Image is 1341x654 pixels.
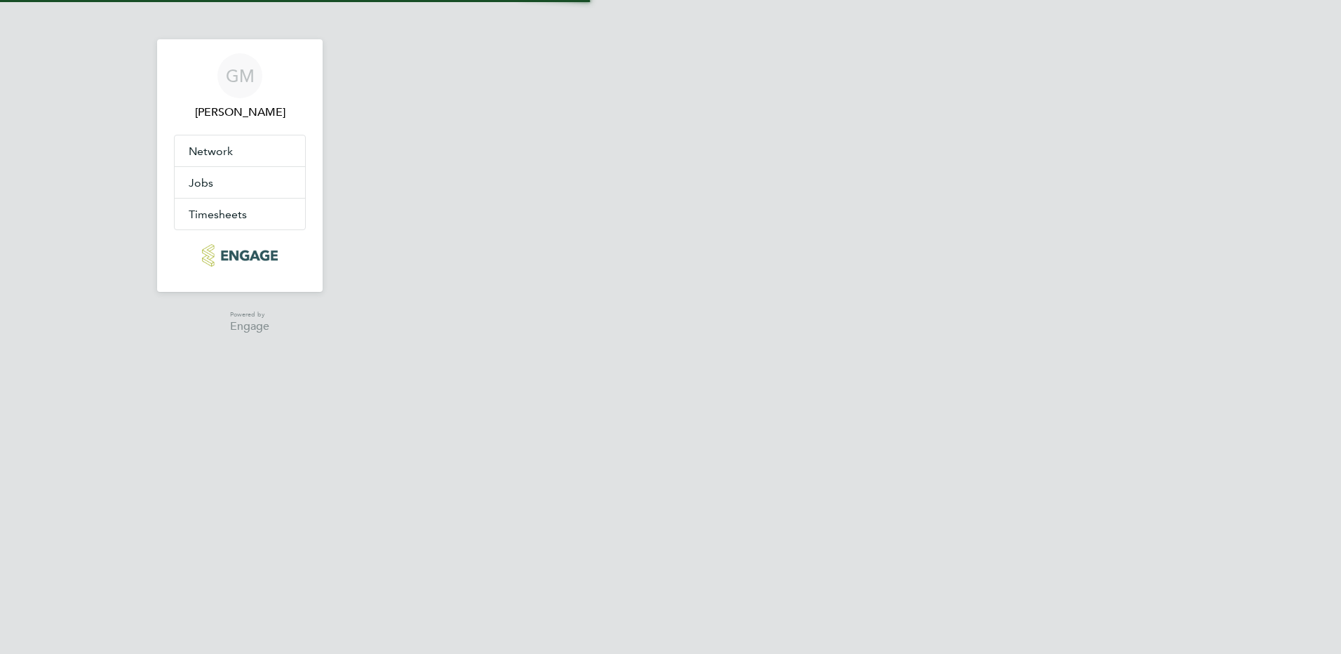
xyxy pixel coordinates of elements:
span: Engage [230,321,269,333]
span: Powered by [230,309,269,321]
span: GM [226,67,255,85]
span: Network [189,145,233,158]
img: legacie-logo-retina.png [202,244,277,267]
span: Gary McEvatt [174,104,306,121]
nav: Main navigation [157,39,323,292]
a: GM[PERSON_NAME] [174,53,306,121]
a: Powered byEngage [210,309,270,332]
span: Timesheets [189,208,247,221]
button: Timesheets [175,199,305,229]
a: Go to home page [174,244,306,267]
button: Jobs [175,167,305,198]
button: Network [175,135,305,166]
span: Jobs [189,176,213,189]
